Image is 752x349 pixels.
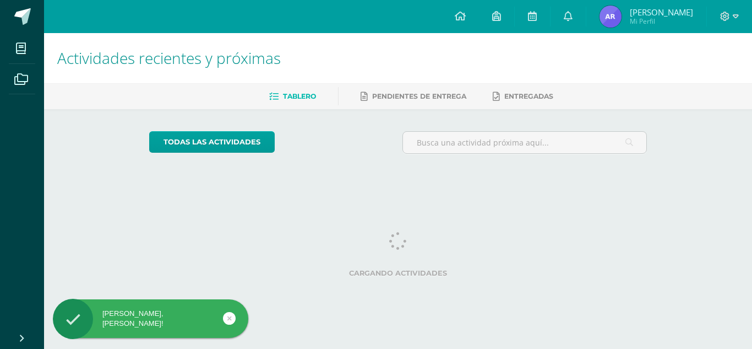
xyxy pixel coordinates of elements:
[403,132,647,153] input: Busca una actividad próxima aquí...
[53,309,248,329] div: [PERSON_NAME], [PERSON_NAME]!
[269,88,316,105] a: Tablero
[149,131,275,153] a: todas las Actividades
[493,88,553,105] a: Entregadas
[149,269,647,277] label: Cargando actividades
[372,92,466,100] span: Pendientes de entrega
[630,17,693,26] span: Mi Perfil
[600,6,622,28] img: fece910acdc913951d5d5868471fc6d8.png
[283,92,316,100] span: Tablero
[504,92,553,100] span: Entregadas
[361,88,466,105] a: Pendientes de entrega
[57,47,281,68] span: Actividades recientes y próximas
[630,7,693,18] span: [PERSON_NAME]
